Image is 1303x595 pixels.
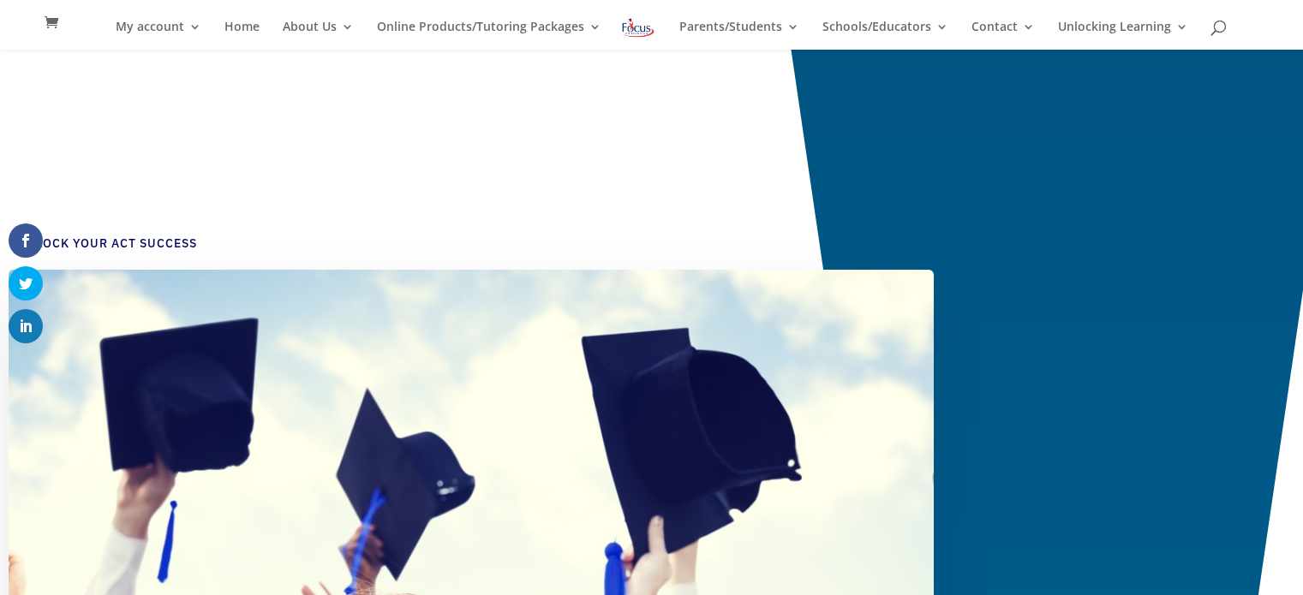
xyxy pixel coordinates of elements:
a: My account [116,21,201,50]
a: Unlocking Learning [1058,21,1188,50]
h4: Unlock Your ACT Success [17,235,908,261]
a: Schools/Educators [822,21,948,50]
a: About Us [283,21,354,50]
a: Parents/Students [679,21,799,50]
a: Home [224,21,260,50]
a: Online Products/Tutoring Packages [377,21,601,50]
img: Focus on Learning [620,15,656,40]
a: Contact [971,21,1035,50]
